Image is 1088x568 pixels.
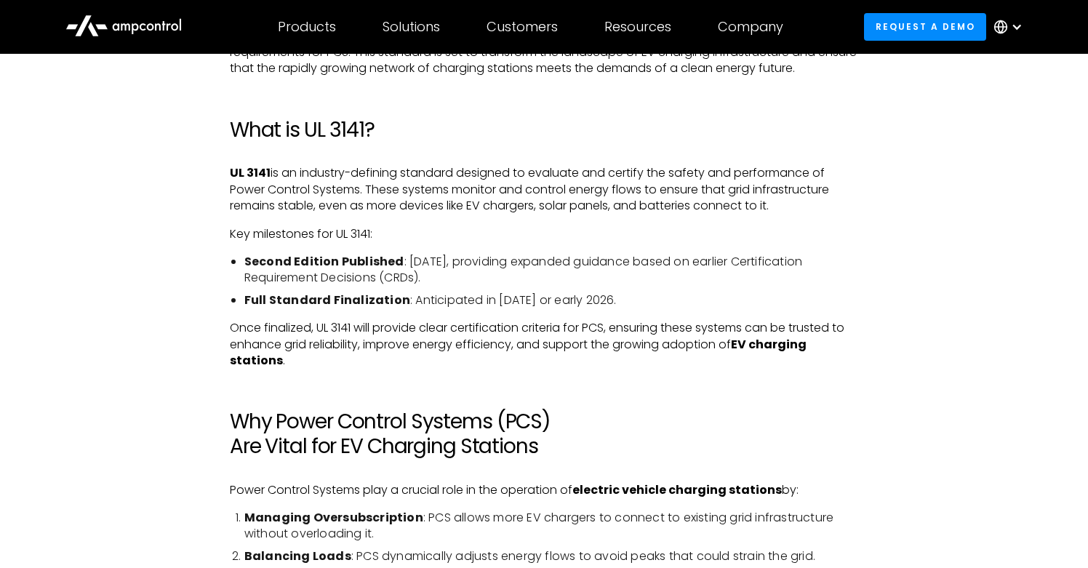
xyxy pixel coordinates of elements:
[864,13,986,40] a: Request a demo
[487,19,558,35] div: Customers
[278,19,336,35] div: Products
[230,409,858,458] h2: Why Power Control Systems (PCS) Are Vital for EV Charging Stations
[718,19,783,35] div: Company
[230,336,807,369] strong: EV charging stations
[244,292,410,308] strong: Full Standard Finalization
[244,509,423,526] strong: Managing Oversubscription
[604,19,671,35] div: Resources
[230,320,858,369] p: Once finalized, UL 3141 will provide clear certification criteria for PCS, ensuring these systems...
[230,226,858,242] p: Key milestones for UL 3141:
[230,118,858,143] h2: What is UL 3141?
[244,548,351,564] strong: Balancing Loads
[244,254,858,287] li: : [DATE], providing expanded guidance based on earlier Certification Requirement Decisions (CRDs).
[383,19,440,35] div: Solutions
[230,482,858,498] p: Power Control Systems play a crucial role in the operation of by:
[244,548,858,564] li: : PCS dynamically adjusts energy flows to avoid peaks that could strain the grid.
[230,164,271,181] strong: UL 3141
[244,253,404,270] strong: Second Edition Published
[230,165,858,214] p: is an industry-defining standard designed to evaluate and certify the safety and performance of P...
[572,481,782,498] strong: electric vehicle charging stations
[244,292,858,308] li: : Anticipated in [DATE] or early 2026.
[244,510,858,543] li: : PCS allows more EV chargers to connect to existing grid infrastructure without overloading it.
